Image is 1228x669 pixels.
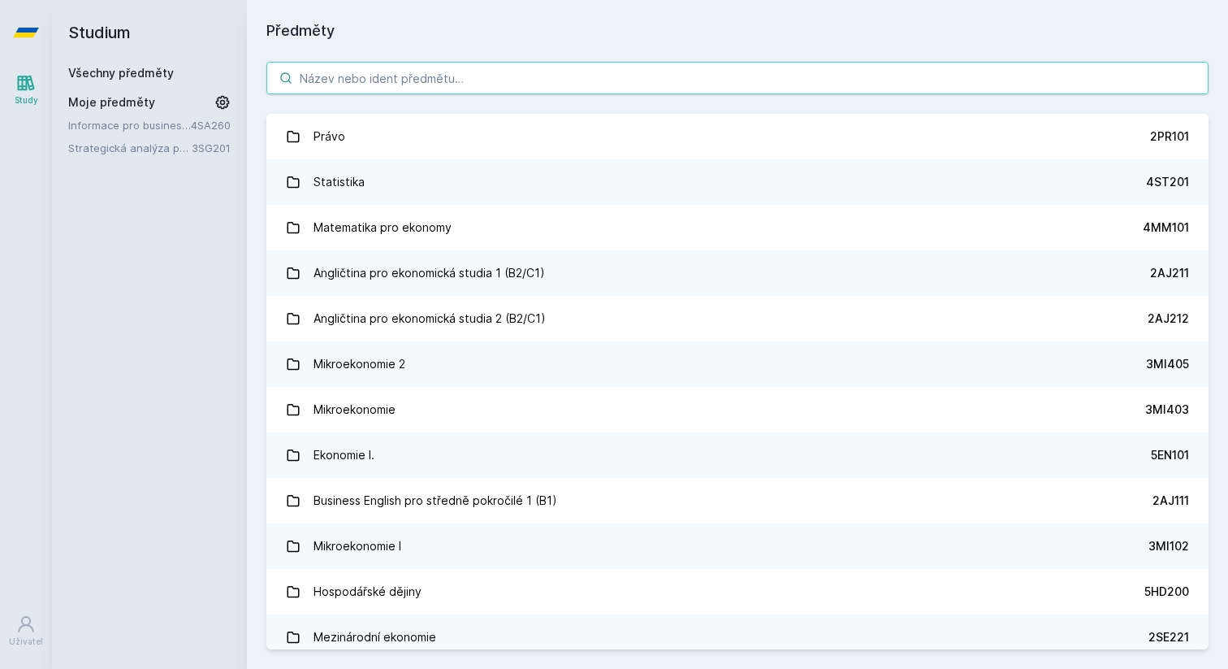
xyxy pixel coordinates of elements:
[1148,311,1189,327] div: 2AJ212
[313,530,401,563] div: Mikroekonomie I
[1152,493,1189,509] div: 2AJ111
[1144,584,1189,600] div: 5HD200
[68,94,155,111] span: Moje předměty
[266,523,1209,569] a: Mikroekonomie I 3MI102
[266,432,1209,478] a: Ekonomie I. 5EN101
[3,65,49,115] a: Study
[3,606,49,656] a: Uživatel
[68,117,191,133] a: Informace pro business (v angličtině)
[266,296,1209,341] a: Angličtina pro ekonomická studia 2 (B2/C1) 2AJ212
[313,166,365,198] div: Statistika
[1145,402,1189,418] div: 3MI403
[1150,128,1189,145] div: 2PR101
[68,140,192,156] a: Strategická analýza pro informatiky a statistiky
[266,478,1209,523] a: Business English pro středně pokročilé 1 (B1) 2AJ111
[313,484,557,517] div: Business English pro středně pokročilé 1 (B1)
[313,621,436,654] div: Mezinárodní ekonomie
[266,387,1209,432] a: Mikroekonomie 3MI403
[266,615,1209,660] a: Mezinárodní ekonomie 2SE221
[1148,538,1189,554] div: 3MI102
[1150,265,1189,281] div: 2AJ211
[313,348,405,380] div: Mikroekonomie 2
[266,341,1209,387] a: Mikroekonomie 2 3MI405
[266,62,1209,94] input: Název nebo ident předmětu…
[192,141,231,154] a: 3SG201
[266,159,1209,205] a: Statistika 4ST201
[1143,219,1189,236] div: 4MM101
[1148,629,1189,645] div: 2SE221
[266,205,1209,250] a: Matematika pro ekonomy 4MM101
[266,114,1209,159] a: Právo 2PR101
[313,257,545,289] div: Angličtina pro ekonomická studia 1 (B2/C1)
[266,20,1209,42] h1: Předměty
[1146,174,1189,190] div: 4ST201
[313,576,422,608] div: Hospodářské dějiny
[191,119,231,132] a: 4SA260
[15,94,38,106] div: Study
[1151,447,1189,463] div: 5EN101
[68,66,174,80] a: Všechny předměty
[266,569,1209,615] a: Hospodářské dějiny 5HD200
[313,120,345,153] div: Právo
[313,439,374,471] div: Ekonomie I.
[313,211,452,244] div: Matematika pro ekonomy
[313,302,546,335] div: Angličtina pro ekonomická studia 2 (B2/C1)
[266,250,1209,296] a: Angličtina pro ekonomická studia 1 (B2/C1) 2AJ211
[1146,356,1189,372] div: 3MI405
[9,636,43,648] div: Uživatel
[313,393,396,426] div: Mikroekonomie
